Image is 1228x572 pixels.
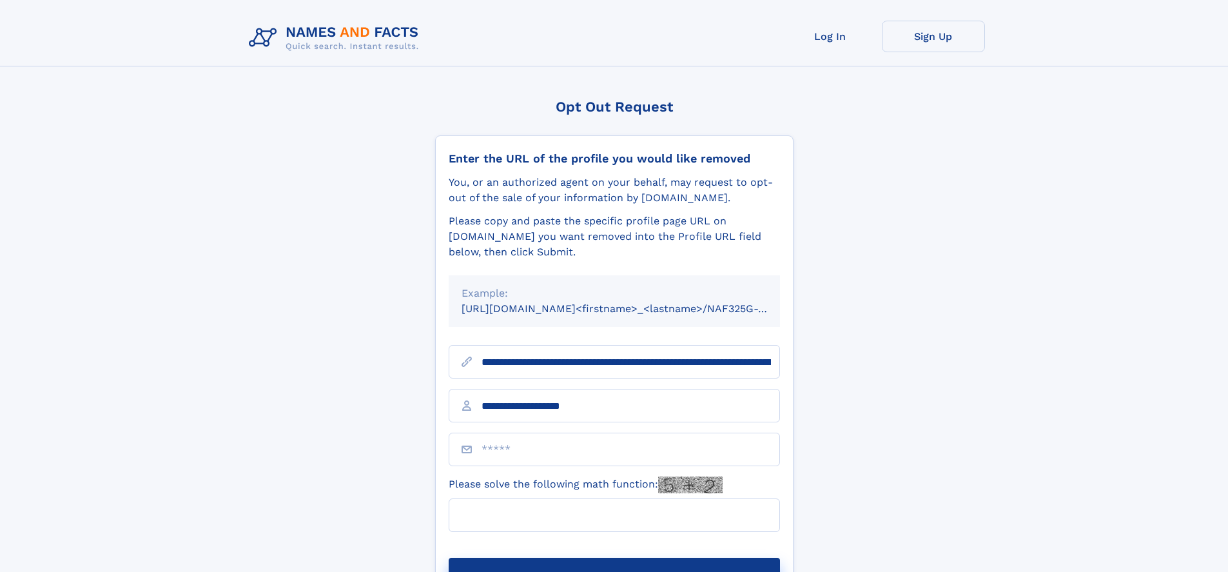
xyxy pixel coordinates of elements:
[449,175,780,206] div: You, or an authorized agent on your behalf, may request to opt-out of the sale of your informatio...
[244,21,429,55] img: Logo Names and Facts
[435,99,794,115] div: Opt Out Request
[449,213,780,260] div: Please copy and paste the specific profile page URL on [DOMAIN_NAME] you want removed into the Pr...
[449,477,723,493] label: Please solve the following math function:
[882,21,985,52] a: Sign Up
[779,21,882,52] a: Log In
[462,302,804,315] small: [URL][DOMAIN_NAME]<firstname>_<lastname>/NAF325G-xxxxxxxx
[449,152,780,166] div: Enter the URL of the profile you would like removed
[462,286,767,301] div: Example:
